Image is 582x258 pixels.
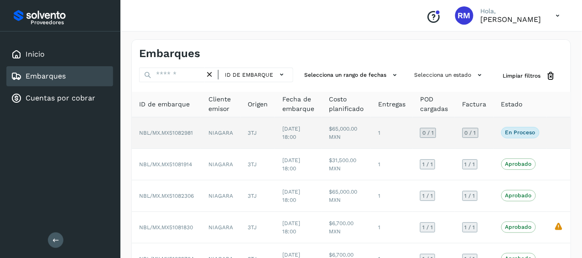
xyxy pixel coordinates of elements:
span: Cliente emisor [208,95,233,114]
a: Inicio [26,50,45,58]
span: 0 / 1 [422,130,434,136]
td: NIAGARA [201,180,240,212]
td: $65,000.00 MXN [322,180,371,212]
h4: Embarques [139,47,200,60]
span: 1 / 1 [422,162,433,167]
button: Selecciona un estado [411,68,488,83]
td: 1 [371,117,413,149]
td: $65,000.00 MXN [322,117,371,149]
span: ID de embarque [139,100,190,109]
p: Hola, [481,7,541,15]
div: Cuentas por cobrar [6,88,113,108]
td: 1 [371,212,413,243]
span: 0 / 1 [465,130,476,136]
span: Entregas [378,100,405,109]
span: Estado [501,100,523,109]
span: NBL/MX.MX51082981 [139,130,193,136]
span: [DATE] 18:00 [282,126,300,140]
td: 1 [371,149,413,180]
span: NBL/MX.MX51082306 [139,193,194,199]
span: Origen [248,100,268,109]
button: ID de embarque [222,68,289,81]
td: 3TJ [240,117,275,149]
p: Aprobado [505,192,532,199]
span: NBL/MX.MX51081914 [139,161,192,168]
span: NBL/MX.MX51081830 [139,224,193,231]
button: Limpiar filtros [496,68,563,84]
p: Proveedores [31,19,109,26]
span: Factura [462,100,487,109]
button: Selecciona un rango de fechas [301,68,403,83]
span: [DATE] 18:00 [282,157,300,172]
td: $6,700.00 MXN [322,212,371,243]
a: Cuentas por cobrar [26,94,95,102]
td: 3TJ [240,212,275,243]
span: 1 / 1 [465,193,475,199]
p: RICARDO MONTEMAYOR [481,15,541,24]
td: 3TJ [240,180,275,212]
span: Fecha de embarque [282,95,314,114]
td: 1 [371,180,413,212]
a: Embarques [26,72,66,80]
p: En proceso [505,129,535,136]
span: 1 / 1 [422,193,433,199]
td: $31,500.00 MXN [322,149,371,180]
span: Limpiar filtros [503,72,541,80]
span: 1 / 1 [465,225,475,230]
td: NIAGARA [201,117,240,149]
td: 3TJ [240,149,275,180]
span: Costo planificado [329,95,364,114]
span: ID de embarque [225,71,273,79]
td: NIAGARA [201,149,240,180]
span: [DATE] 18:00 [282,189,300,203]
p: Aprobado [505,161,532,167]
div: Embarques [6,66,113,86]
div: Inicio [6,44,113,64]
span: POD cargadas [420,95,448,114]
p: Aprobado [505,224,532,230]
span: [DATE] 18:00 [282,220,300,235]
td: NIAGARA [201,212,240,243]
span: 1 / 1 [422,225,433,230]
span: 1 / 1 [465,162,475,167]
